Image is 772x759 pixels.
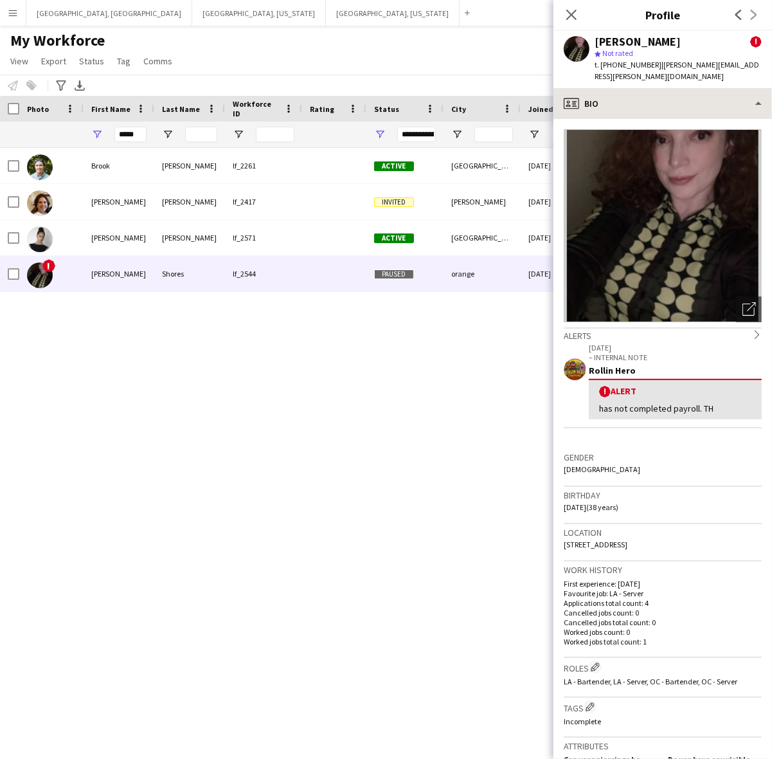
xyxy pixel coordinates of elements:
button: Open Filter Menu [91,129,103,140]
img: Crew avatar or photo [564,129,762,322]
a: View [5,53,33,69]
img: Brooke Hudspeth [27,190,53,216]
div: [PERSON_NAME] [154,184,225,219]
h3: Gender [564,452,762,463]
p: Cancelled jobs total count: 0 [564,617,762,627]
span: LA - Bartender, LA - Server, OC - Bartender, OC - Server [564,677,737,686]
div: Alert [599,385,751,398]
span: [STREET_ADDRESS] [564,540,627,549]
input: City Filter Input [474,127,513,142]
img: Brooke Shores [27,262,53,288]
button: Open Filter Menu [374,129,386,140]
p: – INTERNAL NOTE [589,352,762,362]
span: [DATE] (38 years) [564,502,618,512]
h3: Profile [553,6,772,23]
span: Paused [374,270,414,279]
div: [GEOGRAPHIC_DATA] [444,220,521,255]
span: Tag [117,55,130,67]
button: Open Filter Menu [451,129,463,140]
div: lf_2571 [225,220,302,255]
div: [DATE] [521,148,598,183]
a: Comms [138,53,177,69]
div: [DATE] [521,256,598,291]
span: ! [750,36,762,48]
span: City [451,104,466,114]
span: ! [42,259,55,272]
h3: Location [564,527,762,538]
span: My Workforce [10,31,105,50]
p: [DATE] [589,343,762,352]
h3: Roles [564,661,762,674]
div: [PERSON_NAME] [84,220,154,255]
div: lf_2261 [225,148,302,183]
span: Rating [310,104,334,114]
p: Worked jobs count: 0 [564,627,762,637]
div: has not completed payroll. TH [599,403,751,414]
span: Active [374,161,414,171]
button: [GEOGRAPHIC_DATA], [US_STATE] [326,1,460,26]
div: [PERSON_NAME] [444,184,521,219]
span: First Name [91,104,130,114]
h3: Birthday [564,489,762,501]
img: Brooke Jones [27,226,53,252]
h3: Tags [564,700,762,714]
span: Export [41,55,66,67]
div: Bio [553,88,772,119]
input: Joined Filter Input [552,127,590,142]
div: Rollin Hero [589,365,762,376]
span: View [10,55,28,67]
input: First Name Filter Input [114,127,147,142]
div: Shores [154,256,225,291]
button: [GEOGRAPHIC_DATA], [US_STATE] [192,1,326,26]
span: | [PERSON_NAME][EMAIL_ADDRESS][PERSON_NAME][DOMAIN_NAME] [595,60,759,81]
span: Active [374,233,414,243]
button: Open Filter Menu [162,129,174,140]
span: Last Name [162,104,200,114]
div: orange [444,256,521,291]
app-action-btn: Advanced filters [53,78,69,93]
button: [GEOGRAPHIC_DATA], [GEOGRAPHIC_DATA] [26,1,192,26]
div: [PERSON_NAME] [84,184,154,219]
h3: Work history [564,564,762,576]
p: Applications total count: 4 [564,598,762,608]
span: Status [374,104,399,114]
button: Open Filter Menu [528,129,540,140]
p: Worked jobs total count: 1 [564,637,762,646]
div: Open photos pop-in [736,297,762,322]
button: Open Filter Menu [233,129,244,140]
div: Alerts [564,327,762,342]
div: lf_2417 [225,184,302,219]
div: lf_2544 [225,256,302,291]
p: Cancelled jobs count: 0 [564,608,762,617]
div: [GEOGRAPHIC_DATA] [444,148,521,183]
span: t. [PHONE_NUMBER] [595,60,661,69]
span: Not rated [602,48,633,58]
div: [PERSON_NAME] [154,220,225,255]
div: [DATE] [521,184,598,219]
img: Brook Karner [27,154,53,180]
p: Incomplete [564,717,762,726]
h3: Attributes [564,740,762,752]
span: Invited [374,197,414,207]
input: Workforce ID Filter Input [256,127,294,142]
a: Status [74,53,109,69]
span: Joined [528,104,553,114]
a: Tag [112,53,136,69]
div: [DATE] [521,220,598,255]
div: Brook [84,148,154,183]
div: [PERSON_NAME] [84,256,154,291]
span: ! [599,386,611,398]
p: Favourite job: LA - Server [564,589,762,598]
span: [DEMOGRAPHIC_DATA] [564,464,640,474]
p: First experience: [DATE] [564,579,762,589]
span: Status [79,55,104,67]
span: Photo [27,104,49,114]
div: [PERSON_NAME] [154,148,225,183]
input: Last Name Filter Input [185,127,217,142]
span: Workforce ID [233,99,279,118]
span: Comms [143,55,172,67]
a: Export [36,53,71,69]
app-action-btn: Export XLSX [72,78,87,93]
div: [PERSON_NAME] [595,36,681,48]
